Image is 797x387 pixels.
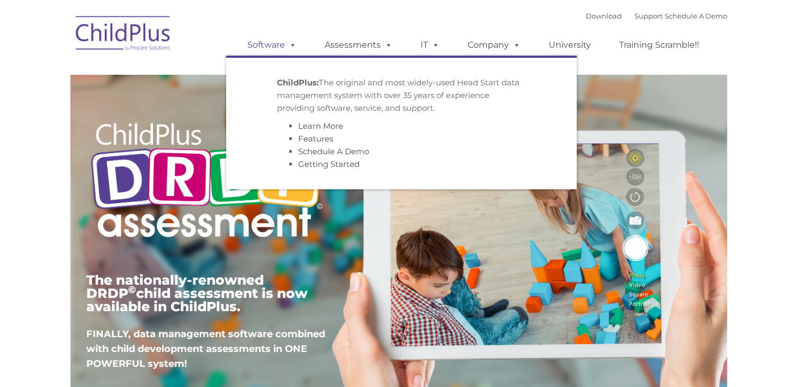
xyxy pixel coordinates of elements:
[298,134,333,144] a: Features
[237,34,307,56] a: Software
[410,34,450,56] a: IT
[457,34,531,56] a: Company
[314,34,403,56] a: Assessments
[665,12,727,20] a: Schedule A Demo
[277,76,526,115] p: The original and most widely-used Head Start data management system with over 35 years of experie...
[586,12,622,20] a: Download
[586,12,727,20] font: |
[86,109,327,255] img: Copyright - DRDP Logo Light
[634,12,662,20] a: Support
[277,77,319,87] strong: ChildPlus:
[298,146,369,156] a: Schedule A Demo
[298,121,343,131] a: Learn More
[608,34,710,56] a: Training Scramble!!
[298,159,360,169] a: Getting Started
[70,8,176,61] img: ChildPlus by Procare Solutions
[86,328,325,370] span: FINALLY, data management software combined with child development assessments in ONE POWERFUL sys...
[128,284,136,296] sup: ©
[86,272,308,314] span: The nationally-renowned DRDP child assessment is now available in ChildPlus.
[538,34,602,56] a: University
